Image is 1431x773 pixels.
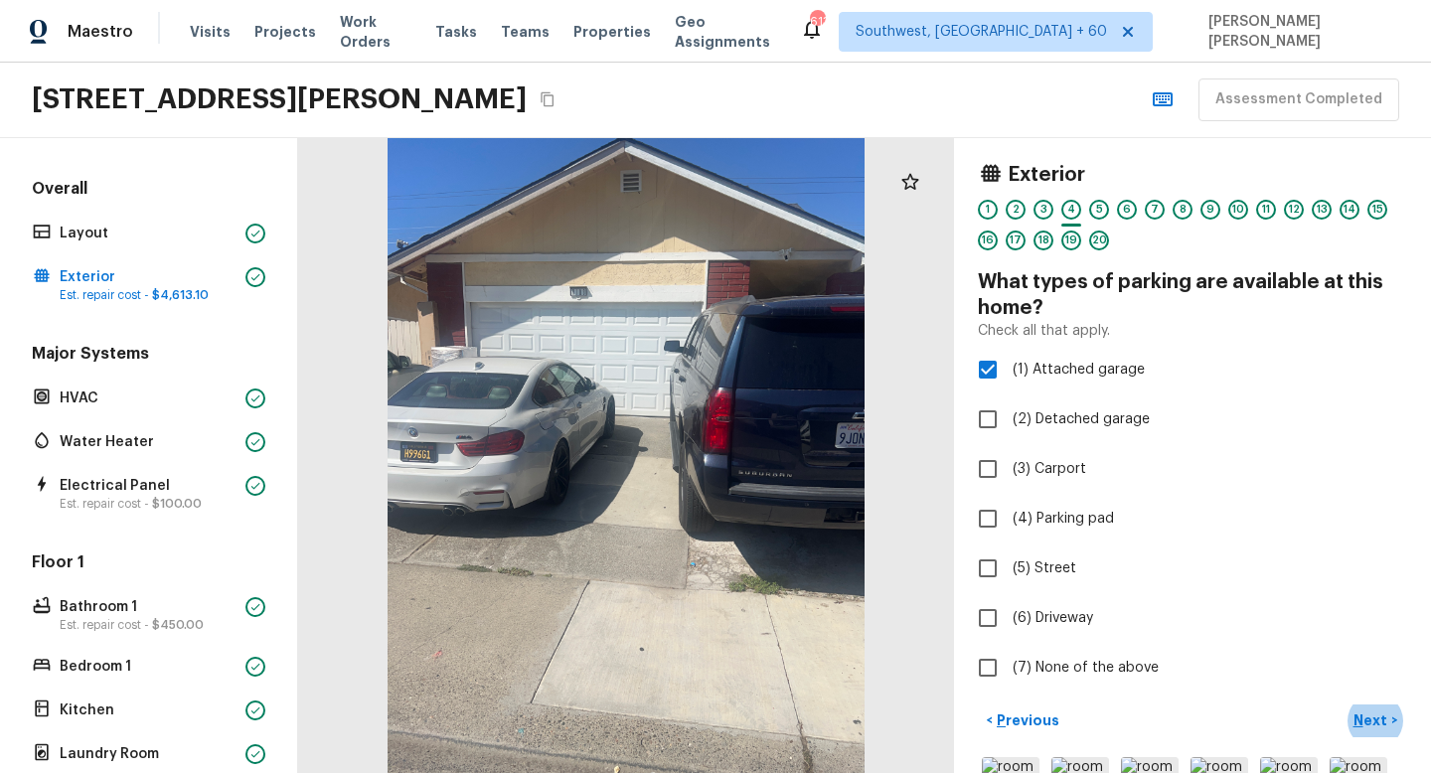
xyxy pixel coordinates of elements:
[1145,200,1165,220] div: 7
[1006,200,1026,220] div: 2
[60,597,238,617] p: Bathroom 1
[1353,710,1391,730] p: Next
[60,496,238,512] p: Est. repair cost -
[60,267,238,287] p: Exterior
[1200,200,1220,220] div: 9
[1008,162,1085,188] h4: Exterior
[978,231,998,250] div: 16
[1013,608,1093,628] span: (6) Driveway
[501,22,550,42] span: Teams
[1013,509,1114,529] span: (4) Parking pad
[675,12,777,52] span: Geo Assignments
[978,704,1067,737] button: <Previous
[993,710,1059,730] p: Previous
[60,224,238,243] p: Layout
[60,388,238,408] p: HVAC
[254,22,316,42] span: Projects
[1013,459,1086,479] span: (3) Carport
[1228,200,1248,220] div: 10
[856,22,1107,42] span: Southwest, [GEOGRAPHIC_DATA] + 60
[1033,200,1053,220] div: 3
[1284,200,1304,220] div: 12
[1013,409,1150,429] span: (2) Detached garage
[1367,200,1387,220] div: 15
[28,551,269,577] h5: Floor 1
[60,657,238,677] p: Bedroom 1
[152,289,209,301] span: $4,613.10
[1006,231,1026,250] div: 17
[60,287,238,303] p: Est. repair cost -
[60,432,238,452] p: Water Heater
[978,200,998,220] div: 1
[1089,231,1109,250] div: 20
[152,619,204,631] span: $450.00
[1013,658,1159,678] span: (7) None of the above
[60,476,238,496] p: Electrical Panel
[28,343,269,369] h5: Major Systems
[1117,200,1137,220] div: 6
[1344,704,1407,737] button: Next>
[152,498,202,510] span: $100.00
[1013,558,1076,578] span: (5) Street
[1312,200,1332,220] div: 13
[535,86,560,112] button: Copy Address
[28,178,269,204] h5: Overall
[1061,231,1081,250] div: 19
[978,321,1110,341] p: Check all that apply.
[60,744,238,764] p: Laundry Room
[340,12,411,52] span: Work Orders
[1033,231,1053,250] div: 18
[978,269,1407,321] h4: What types of parking are available at this home?
[68,22,133,42] span: Maestro
[60,617,238,633] p: Est. repair cost -
[1256,200,1276,220] div: 11
[1200,12,1401,52] span: [PERSON_NAME] [PERSON_NAME]
[60,700,238,720] p: Kitchen
[1340,200,1359,220] div: 14
[1013,360,1145,380] span: (1) Attached garage
[32,81,527,117] h2: [STREET_ADDRESS][PERSON_NAME]
[810,12,824,32] div: 613
[1089,200,1109,220] div: 5
[1173,200,1192,220] div: 8
[1061,200,1081,220] div: 4
[190,22,231,42] span: Visits
[435,25,477,39] span: Tasks
[573,22,651,42] span: Properties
